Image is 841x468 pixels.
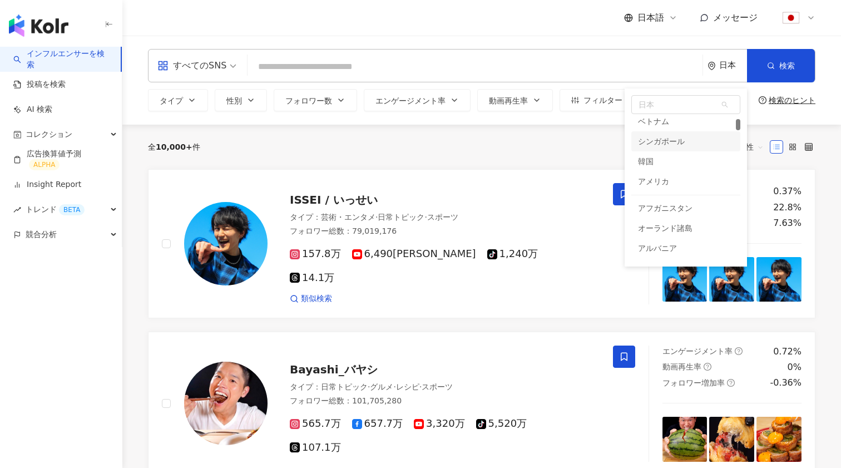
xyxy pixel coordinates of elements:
img: logo [9,14,68,37]
img: post-image [709,417,754,462]
a: AI 検索 [13,104,52,115]
div: アルバニア [631,238,740,258]
span: 検索 [779,61,795,70]
div: 全 件 [148,142,200,151]
span: · [424,213,427,221]
div: 韓国 [638,151,654,171]
span: 565.7万 [290,418,341,430]
a: searchインフルエンサーを検索 [13,48,112,70]
span: トレンド [26,197,85,222]
span: 競合分析 [26,222,57,247]
img: post-image [662,257,708,302]
div: 0% [788,361,802,373]
div: オーランド諸島 [631,218,740,238]
div: シンガポール [638,131,685,151]
span: 157.8万 [290,248,341,260]
span: コレクション [26,122,72,147]
a: KOL AvatarISSEI / いっせいタイプ：芸術・エンタメ·日常トピック·スポーツフォロワー総数：79,019,176157.8万6,490[PERSON_NAME]1,240万14.1... [148,169,815,318]
img: KOL Avatar [184,362,268,445]
span: メッセージ [713,12,758,23]
img: post-image [662,417,708,462]
span: 動画再生率 [489,96,528,105]
span: question-circle [735,347,743,355]
div: アメリカ [631,171,740,191]
span: フォロワー数 [285,96,332,105]
div: 7.63% [773,217,802,229]
img: flag-Japan-800x800.png [780,7,802,28]
button: エンゲージメント率 [364,89,471,111]
span: question-circle [759,96,766,104]
div: 検索のヒント [769,96,815,105]
span: ISSEI / いっせい [290,193,378,206]
span: environment [708,62,716,70]
div: アフガニスタン [638,198,692,218]
span: 芸術・エンタメ [321,213,375,221]
button: 動画再生率 [477,89,553,111]
span: 日常トピック [321,382,368,391]
div: ベトナム [638,111,669,131]
div: ベトナム [631,111,740,131]
div: BETA [59,204,85,215]
span: 日本 [632,96,740,114]
a: 類似検索 [290,293,332,304]
span: question-circle [704,363,711,371]
span: 14.1万 [290,272,334,284]
span: エンゲージメント率 [662,347,733,356]
div: -0.36% [770,377,802,389]
div: 0.72% [773,346,802,358]
span: 657.7万 [352,418,403,430]
span: 6,490[PERSON_NAME] [352,248,476,260]
span: 5,520万 [476,418,527,430]
span: 10,000+ [156,142,192,151]
span: タイプ [160,96,183,105]
a: 投稿を検索 [13,79,66,90]
span: 107.1万 [290,442,341,454]
div: 22.8% [773,201,802,214]
div: アルバニア [638,238,677,258]
div: フォロワー総数 ： 101,705,280 [290,396,600,407]
span: グルメ [370,382,393,391]
img: post-image [709,257,754,302]
button: タイプ [148,89,208,111]
div: 0.37% [773,185,802,198]
span: フォロワー増加率 [662,378,725,387]
div: アフガニスタン [631,198,740,218]
span: · [393,382,395,391]
div: タイプ ： [290,382,600,393]
span: appstore [157,60,169,71]
a: Insight Report [13,179,81,190]
span: · [375,213,378,221]
button: フィルター [560,89,634,111]
img: post-image [756,257,802,302]
button: 性別 [215,89,267,111]
span: · [368,382,370,391]
span: rise [13,206,21,214]
div: 韓国 [631,151,740,171]
span: フィルター [583,96,622,105]
button: 検索 [747,49,815,82]
span: Bayashi_バヤシ [290,363,378,376]
span: 3,320万 [414,418,465,430]
div: アメリカ [638,171,669,191]
a: 広告換算値予測ALPHA [13,149,113,171]
div: すべてのSNS [157,57,226,75]
div: タイプ ： [290,212,600,223]
span: 1,240万 [487,248,538,260]
div: フォロワー総数 ： 79,019,176 [290,226,600,237]
span: · [419,382,422,391]
span: 動画再生率 [662,362,701,371]
img: KOL Avatar [184,202,268,285]
span: 性別 [226,96,242,105]
span: 類似検索 [301,293,332,304]
img: post-image [756,417,802,462]
button: フォロワー数 [274,89,357,111]
span: question-circle [727,379,735,387]
span: 日常トピック [378,213,424,221]
span: スポーツ [422,382,453,391]
span: エンゲージメント率 [375,96,446,105]
span: スポーツ [427,213,458,221]
div: 日本 [719,61,747,70]
span: レシピ [396,382,419,391]
div: オーランド諸島 [638,218,692,238]
div: シンガポール [631,131,740,151]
